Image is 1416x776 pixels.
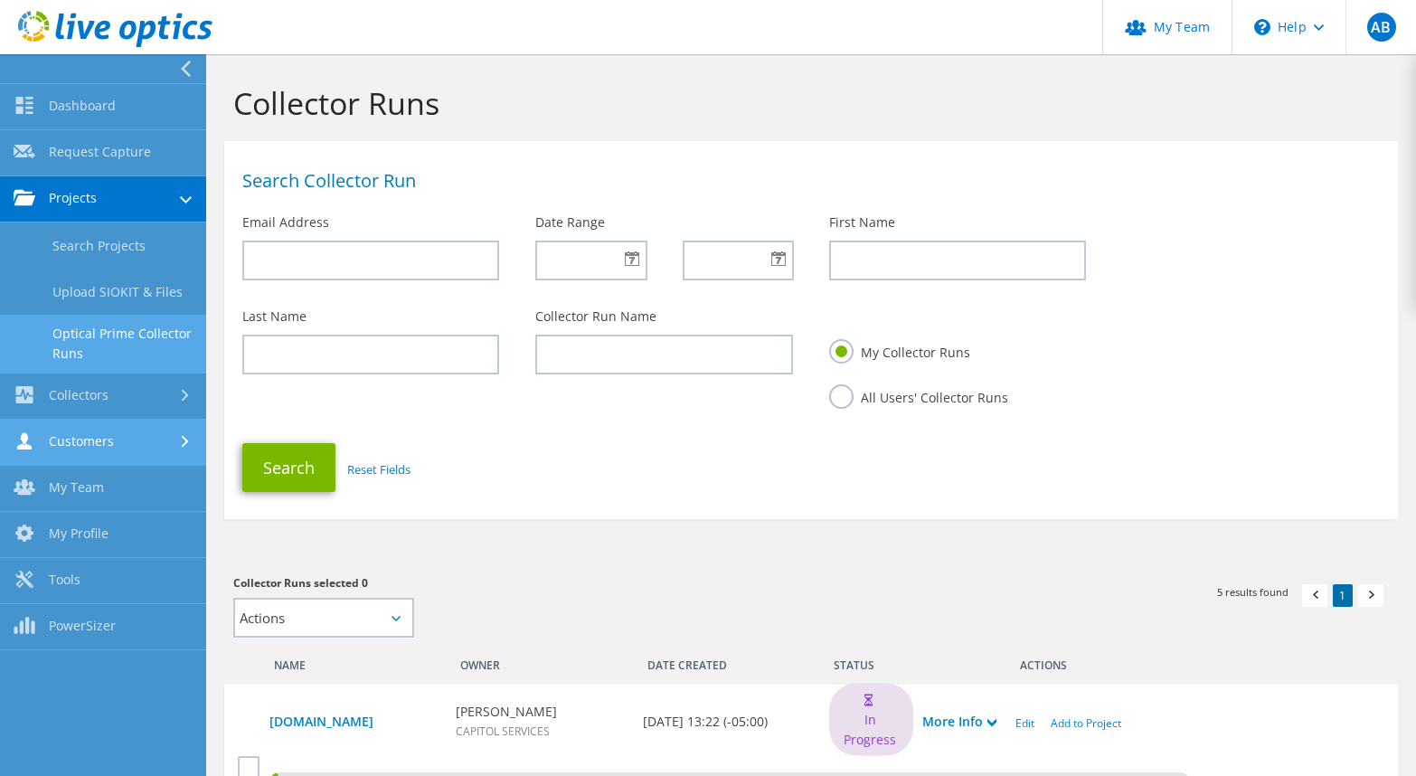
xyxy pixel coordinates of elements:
label: First Name [829,213,895,232]
a: 1 [1333,584,1353,607]
label: Collector Run Name [535,308,656,326]
span: AB [1367,13,1396,42]
span: In Progress [840,710,900,750]
b: [DATE] 13:22 (-05:00) [643,712,768,732]
a: Reset Fields [347,461,411,478]
a: More Info [922,712,996,732]
div: Name [260,647,447,676]
a: [DOMAIN_NAME] [269,712,438,732]
div: Owner [447,647,633,676]
span: 5 results found [1217,584,1289,600]
b: [PERSON_NAME] [456,702,557,722]
h1: Collector Runs [233,84,1380,122]
label: Last Name [242,308,307,326]
a: Add to Project [1051,715,1121,731]
a: Edit [1015,715,1034,731]
div: Status [820,647,913,676]
h3: Collector Runs selected 0 [233,573,793,593]
span: CAPITOL SERVICES [456,724,550,739]
svg: \n [1254,19,1270,35]
label: All Users' Collector Runs [829,384,1008,407]
div: Date Created [634,647,820,676]
label: My Collector Runs [829,339,970,362]
h1: Search Collector Run [242,172,1371,190]
label: Date Range [535,213,605,232]
button: Search [242,443,335,492]
label: Email Address [242,213,329,232]
div: Actions [1006,647,1380,676]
